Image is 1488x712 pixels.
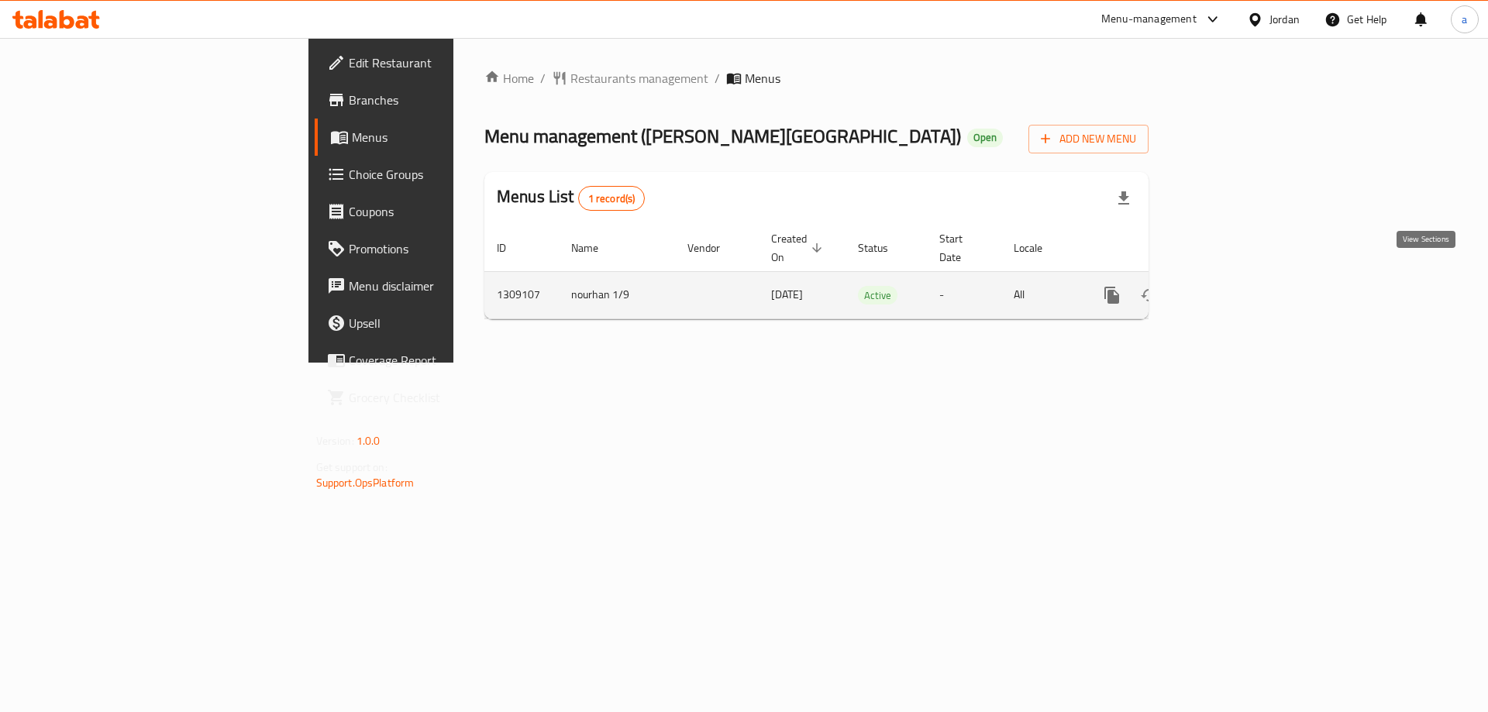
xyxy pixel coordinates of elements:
[745,69,780,88] span: Menus
[315,193,557,230] a: Coupons
[315,156,557,193] a: Choice Groups
[1269,11,1300,28] div: Jordan
[570,69,708,88] span: Restaurants management
[349,351,545,370] span: Coverage Report
[316,473,415,493] a: Support.OpsPlatform
[571,239,618,257] span: Name
[349,91,545,109] span: Branches
[497,239,526,257] span: ID
[315,81,557,119] a: Branches
[315,267,557,304] a: Menu disclaimer
[939,229,983,267] span: Start Date
[927,271,1001,318] td: -
[352,128,545,146] span: Menus
[484,69,1149,88] nav: breadcrumb
[315,119,557,156] a: Menus
[771,284,803,304] span: [DATE]
[497,185,645,211] h2: Menus List
[967,131,1003,144] span: Open
[315,342,557,379] a: Coverage Report
[1041,129,1136,149] span: Add New Menu
[484,225,1255,319] table: enhanced table
[1462,11,1467,28] span: a
[715,69,720,88] li: /
[349,239,545,258] span: Promotions
[858,286,897,304] div: Active
[1014,239,1063,257] span: Locale
[858,239,908,257] span: Status
[687,239,740,257] span: Vendor
[349,53,545,72] span: Edit Restaurant
[1131,277,1168,314] button: Change Status
[349,202,545,221] span: Coupons
[349,388,545,407] span: Grocery Checklist
[1094,277,1131,314] button: more
[1101,10,1197,29] div: Menu-management
[315,379,557,416] a: Grocery Checklist
[349,165,545,184] span: Choice Groups
[356,431,381,451] span: 1.0.0
[579,191,645,206] span: 1 record(s)
[858,287,897,304] span: Active
[559,271,675,318] td: nourhan 1/9
[316,457,387,477] span: Get support on:
[316,431,354,451] span: Version:
[771,229,827,267] span: Created On
[1081,225,1255,272] th: Actions
[578,186,646,211] div: Total records count
[967,129,1003,147] div: Open
[484,119,961,153] span: Menu management ( [PERSON_NAME][GEOGRAPHIC_DATA] )
[315,230,557,267] a: Promotions
[1001,271,1081,318] td: All
[552,69,708,88] a: Restaurants management
[349,277,545,295] span: Menu disclaimer
[349,314,545,332] span: Upsell
[315,44,557,81] a: Edit Restaurant
[1028,125,1149,153] button: Add New Menu
[315,304,557,342] a: Upsell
